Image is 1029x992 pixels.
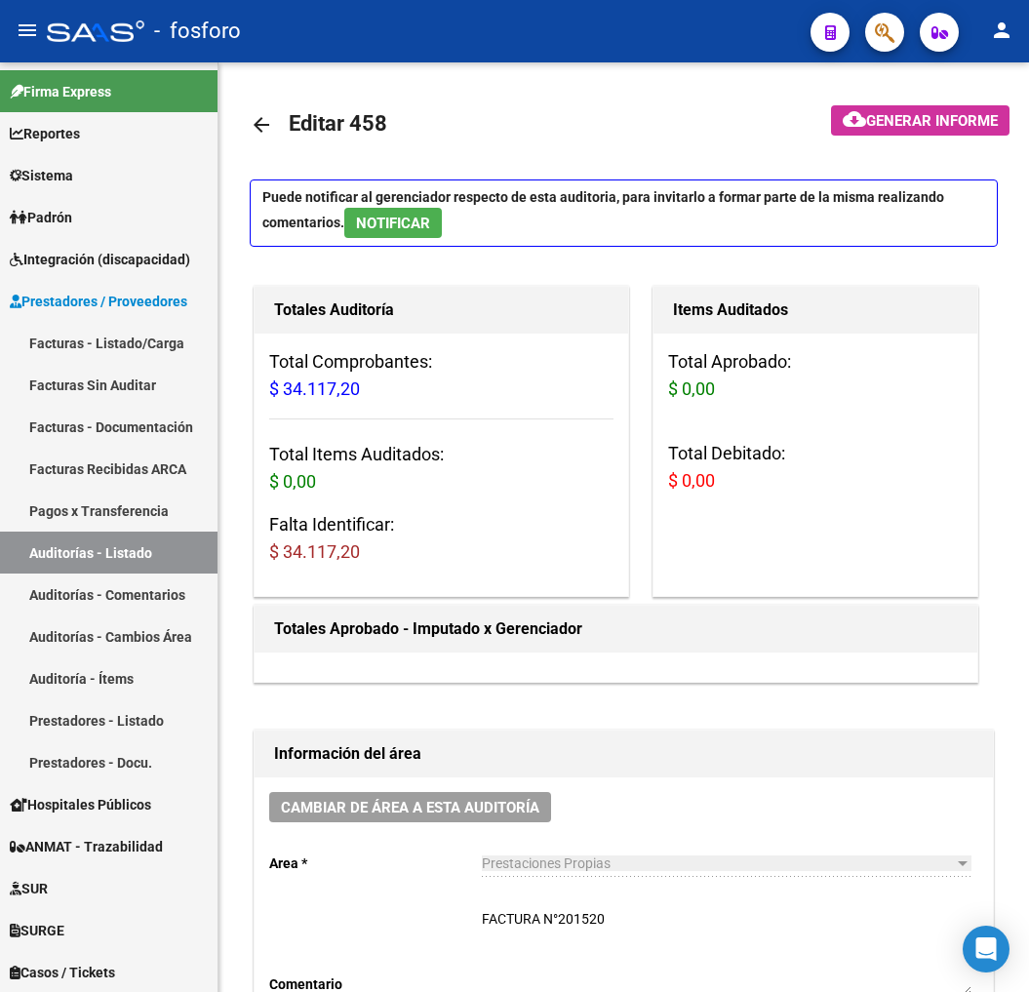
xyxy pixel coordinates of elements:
span: Padrón [10,207,72,228]
span: $ 0,00 [668,378,715,399]
span: $ 0,00 [668,470,715,491]
span: Firma Express [10,81,111,102]
h3: Total Aprobado: [668,348,963,403]
h3: Total Items Auditados: [269,441,613,496]
span: Generar informe [866,112,998,130]
h3: Total Comprobantes: [269,348,613,403]
span: - fosforo [154,10,241,53]
span: Prestaciones Propias [482,855,611,871]
h1: Totales Auditoría [274,295,609,326]
mat-icon: arrow_back [250,113,273,137]
span: Casos / Tickets [10,962,115,983]
h1: Items Auditados [673,295,958,326]
mat-icon: person [990,19,1013,42]
span: Integración (discapacidad) [10,249,190,270]
button: NOTIFICAR [344,208,442,238]
span: Hospitales Públicos [10,794,151,815]
h3: Total Debitado: [668,440,963,495]
p: Puede notificar al gerenciador respecto de esta auditoria, para invitarlo a formar parte de la mi... [250,179,998,247]
p: Area * [269,853,482,874]
span: SUR [10,878,48,899]
span: $ 34.117,20 [269,378,360,399]
span: Editar 458 [289,111,387,136]
span: NOTIFICAR [356,215,430,232]
span: Sistema [10,165,73,186]
span: Cambiar de área a esta auditoría [281,799,539,816]
span: Reportes [10,123,80,144]
h1: Información del área [274,738,973,770]
button: Generar informe [831,105,1009,136]
h3: Falta Identificar: [269,511,613,566]
h1: Totales Aprobado - Imputado x Gerenciador [274,614,958,645]
mat-icon: menu [16,19,39,42]
mat-icon: cloud_download [843,107,866,131]
span: $ 34.117,20 [269,541,360,562]
button: Cambiar de área a esta auditoría [269,792,551,822]
span: SURGE [10,920,64,941]
span: $ 0,00 [269,471,316,492]
div: Open Intercom Messenger [963,926,1009,972]
span: Prestadores / Proveedores [10,291,187,312]
span: ANMAT - Trazabilidad [10,836,163,857]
